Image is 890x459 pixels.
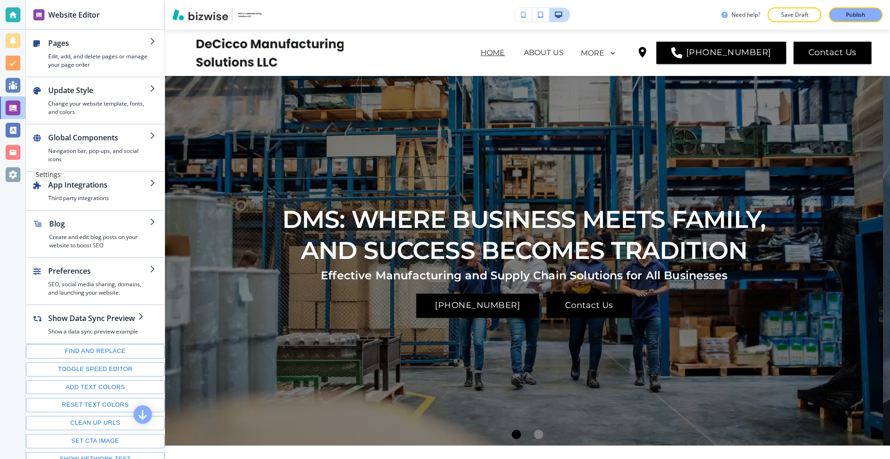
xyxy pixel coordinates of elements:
button: Add text colors [26,380,165,395]
a: [PHONE_NUMBER] [656,42,786,64]
li: Go to slide 1 [505,423,528,446]
img: Bizwise Logo [172,9,228,20]
h2: Update Style [48,85,150,96]
h4: Show a data sync preview example [48,327,138,336]
button: Show Data Sync PreviewShow a data sync preview example [26,305,153,343]
button: App IntegrationsThird party integrations [26,172,165,210]
img: DeCicco Manufacturing Solutions LLC [184,34,343,71]
h2: App Integrations [48,179,150,190]
h2: Global Components [48,132,150,143]
h2: Blog [49,218,150,229]
button: Global ComponentsNavigation bar, pop-ups, and social icons [26,125,165,171]
button: Reset text colors [26,398,165,412]
h4: SEO, social media sharing, domains, and launching your website. [48,280,150,297]
button: Publish [829,7,883,22]
p: ABOUT US [524,47,564,58]
button: Find and replace [26,344,165,358]
h2: Website Editor [48,9,100,20]
button: Contact Us [794,42,871,64]
strong: Effective Manufacturing and Supply Chain Solutions for All Businesses [321,269,727,282]
button: PreferencesSEO, social media sharing, domains, and launching your website. [26,258,165,304]
h4: Navigation bar, pop-ups, and social icons [48,147,150,163]
button: PagesEdit, add, and delete pages or manage your page order [26,30,165,76]
button: Toggle speed editor [26,362,165,377]
h4: Change your website template, fonts, and colors [48,100,150,116]
button: Set CTA image [26,434,165,448]
p: MORE [581,49,605,57]
div: MORE [580,45,629,60]
h4: Create and edit blog posts on your website to boost SEO [49,233,150,250]
p: Settings [36,170,61,179]
button: Contact Us [547,294,632,318]
a: [PHONE_NUMBER] [416,294,539,318]
img: Your Logo [236,12,261,18]
strong: DMS: WHERE BUSINESS MEETS FAMILY, AND SUCCESS BECOMES TRADITION [282,205,772,265]
h3: Need help? [731,11,760,19]
img: editor icon [33,9,44,20]
button: Update StyleChange your website template, fonts, and colors [26,77,165,124]
h2: Preferences [48,265,150,277]
h4: Edit, add, and delete pages or manage your page order [48,52,150,69]
button: Clean up URLs [26,416,165,430]
button: BlogCreate and edit blog posts on your website to boost SEO [26,211,165,257]
h2: Pages [48,38,150,49]
li: Go to slide 2 [528,423,550,446]
h4: Third party integrations [48,194,150,202]
p: Publish [846,11,865,19]
h2: Show Data Sync Preview [48,313,138,324]
button: Save Draft [768,7,821,22]
p: HOME [481,47,505,58]
p: Save Draft [780,11,809,19]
